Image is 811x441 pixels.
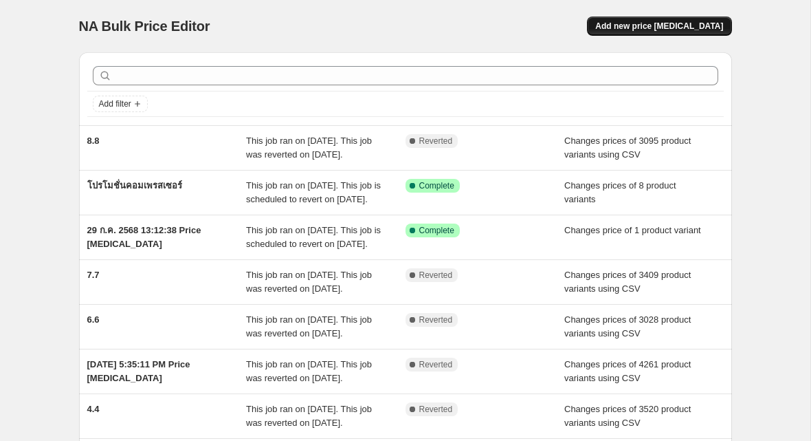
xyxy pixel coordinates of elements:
[87,180,182,191] span: โปรโมชั่นคอมเพรสเซอร์
[564,404,691,428] span: Changes prices of 3520 product variants using CSV
[564,225,701,235] span: Changes price of 1 product variant
[246,180,381,204] span: This job ran on [DATE]. This job is scheduled to revert on [DATE].
[246,314,372,338] span: This job ran on [DATE]. This job was reverted on [DATE].
[246,404,372,428] span: This job ran on [DATE]. This job was reverted on [DATE].
[87,270,100,280] span: 7.7
[564,136,691,160] span: Changes prices of 3095 product variants using CSV
[564,180,676,204] span: Changes prices of 8 product variants
[87,225,201,249] span: 29 ก.ค. 2568 13:12:38 Price [MEDICAL_DATA]
[87,359,190,383] span: [DATE] 5:35:11 PM Price [MEDICAL_DATA]
[564,314,691,338] span: Changes prices of 3028 product variants using CSV
[419,359,453,370] span: Reverted
[419,225,454,236] span: Complete
[87,404,100,414] span: 4.4
[79,19,210,34] span: NA Bulk Price Editor
[419,180,454,191] span: Complete
[419,136,453,147] span: Reverted
[246,136,372,160] span: This job ran on [DATE]. This job was reverted on [DATE].
[87,314,100,325] span: 6.6
[87,136,100,146] span: 8.8
[419,270,453,281] span: Reverted
[93,96,148,112] button: Add filter
[587,17,731,36] button: Add new price [MEDICAL_DATA]
[419,404,453,415] span: Reverted
[564,359,691,383] span: Changes prices of 4261 product variants using CSV
[246,270,372,294] span: This job ran on [DATE]. This job was reverted on [DATE].
[595,21,723,32] span: Add new price [MEDICAL_DATA]
[564,270,691,294] span: Changes prices of 3409 product variants using CSV
[246,359,372,383] span: This job ran on [DATE]. This job was reverted on [DATE].
[419,314,453,325] span: Reverted
[99,98,131,109] span: Add filter
[246,225,381,249] span: This job ran on [DATE]. This job is scheduled to revert on [DATE].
